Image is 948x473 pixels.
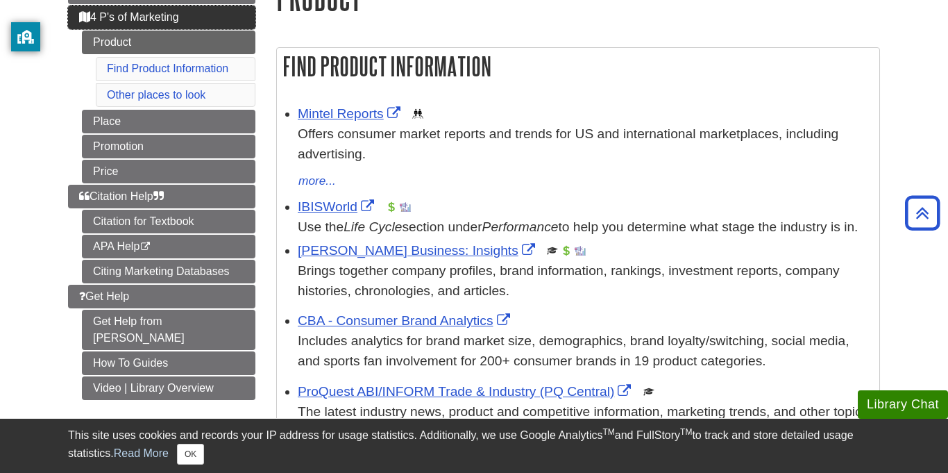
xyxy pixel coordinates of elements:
button: more... [298,172,337,191]
button: privacy banner [11,22,40,51]
span: Get Help [79,290,129,302]
a: Other places to look [107,89,205,101]
span: Citation Help [79,190,164,202]
a: Promotion [82,135,255,158]
a: 4 P's of Marketing [68,6,255,29]
sup: TM [602,427,614,437]
a: Find Product Information [107,63,228,74]
button: Close [177,444,204,465]
a: Product [82,31,255,54]
i: This link opens in a new window [139,242,151,251]
a: Read More [114,447,169,459]
i: Performance [482,219,559,234]
a: Video | Library Overview [82,376,255,400]
a: Link opens in new window [298,243,539,258]
span: 4 P's of Marketing [79,11,179,23]
button: Library Chat [858,390,948,419]
p: Offers consumer market reports and trends for US and international marketplaces, including advert... [298,124,872,165]
a: Place [82,110,255,133]
p: Brings together company profiles, brand information, rankings, investment reports, company histor... [298,261,872,301]
a: Link opens in new window [298,106,404,121]
div: This site uses cookies and records your IP address for usage statistics. Additionally, we use Goo... [68,427,880,465]
a: Get Help [68,285,255,308]
img: Industry Report [400,201,411,213]
h2: Find Product Information [277,48,879,85]
img: Scholarly or Peer Reviewed [547,245,558,256]
p: Includes analytics for brand market size, demographics, brand loyalty/switching, social media, an... [298,331,872,372]
sup: TM [680,427,692,437]
a: Price [82,160,255,183]
a: How To Guides [82,351,255,375]
div: Use the section under to help you determine what stage the industry is in. [298,217,872,238]
a: Citing Marketing Databases [82,260,255,283]
a: APA Help [82,235,255,258]
a: Link opens in new window [298,199,378,214]
a: Citation for Textbook [82,210,255,233]
img: Industry Report [575,245,586,256]
img: Financial Report [386,201,397,213]
a: Get Help from [PERSON_NAME] [82,310,255,350]
i: Life Cycle [344,219,402,234]
img: Financial Report [561,245,572,256]
a: Link opens in new window [298,313,514,328]
a: Citation Help [68,185,255,208]
img: Scholarly or Peer Reviewed [643,386,654,397]
a: Back to Top [900,204,945,222]
p: The latest industry news, product and competitive information, marketing trends, and other topics... [298,402,872,442]
img: Demographics [412,108,423,119]
a: Link opens in new window [298,384,634,399]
